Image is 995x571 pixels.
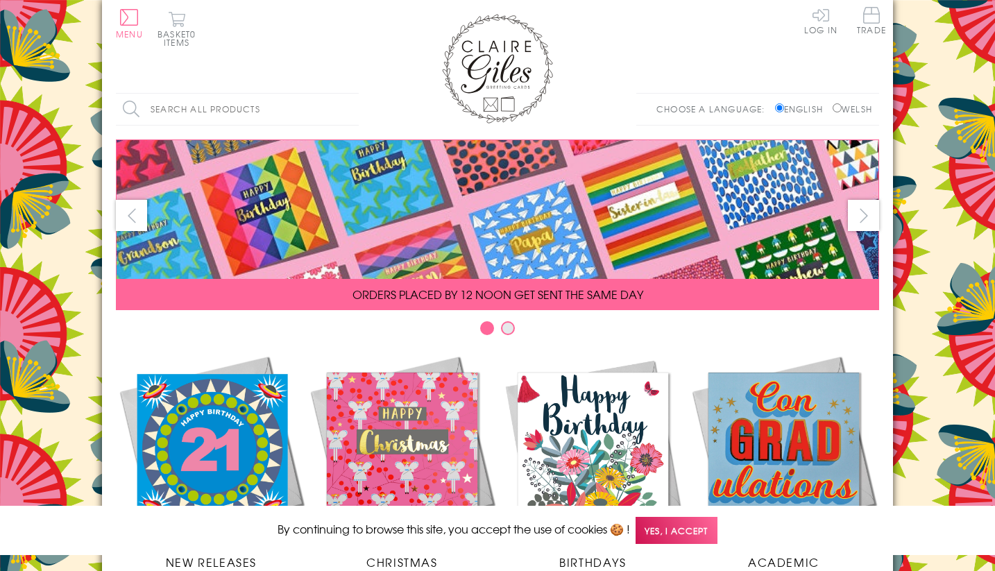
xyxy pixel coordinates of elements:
button: next [848,200,879,231]
span: Menu [116,28,143,40]
span: ORDERS PLACED BY 12 NOON GET SENT THE SAME DAY [352,286,643,302]
a: Trade [857,7,886,37]
span: Yes, I accept [636,517,717,544]
button: Carousel Page 1 (Current Slide) [480,321,494,335]
label: Welsh [833,103,872,115]
img: Claire Giles Greetings Cards [442,14,553,123]
p: Choose a language: [656,103,772,115]
button: prev [116,200,147,231]
span: Academic [748,554,819,570]
span: Birthdays [559,554,626,570]
button: Carousel Page 2 [501,321,515,335]
a: Birthdays [497,352,688,570]
a: New Releases [116,352,307,570]
label: English [775,103,830,115]
span: Christmas [366,554,437,570]
a: Academic [688,352,879,570]
span: 0 items [164,28,196,49]
button: Basket0 items [158,11,196,46]
input: Search [345,94,359,125]
button: Menu [116,9,143,38]
span: New Releases [166,554,257,570]
input: English [775,103,784,112]
input: Welsh [833,103,842,112]
input: Search all products [116,94,359,125]
span: Trade [857,7,886,34]
a: Christmas [307,352,497,570]
div: Carousel Pagination [116,321,879,342]
a: Log In [804,7,837,34]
